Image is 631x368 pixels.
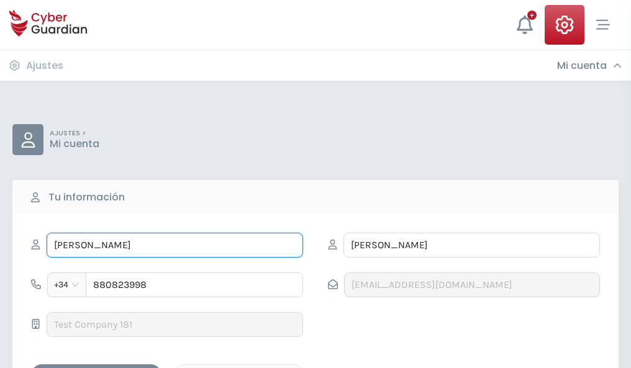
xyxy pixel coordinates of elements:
[50,138,99,150] p: Mi cuenta
[527,11,537,20] div: +
[50,129,99,138] p: AJUSTES >
[26,60,63,72] h3: Ajustes
[54,276,79,294] span: +34
[86,272,303,297] input: 612345678
[557,60,607,72] h3: Mi cuenta
[48,190,125,205] b: Tu información
[557,60,622,72] div: Mi cuenta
